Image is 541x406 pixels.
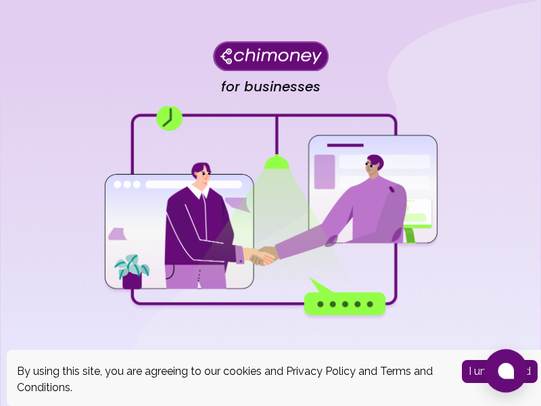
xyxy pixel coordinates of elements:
img: Chimoney for businesses [213,41,329,71]
img: for businesses [101,106,440,319]
button: Open chat window [484,349,527,392]
a: Privacy Policy [286,365,356,378]
button: Accept cookies [462,360,538,383]
div: By using this site, you are agreeing to our cookies and and . [17,363,442,396]
h4: for businesses [221,78,321,95]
